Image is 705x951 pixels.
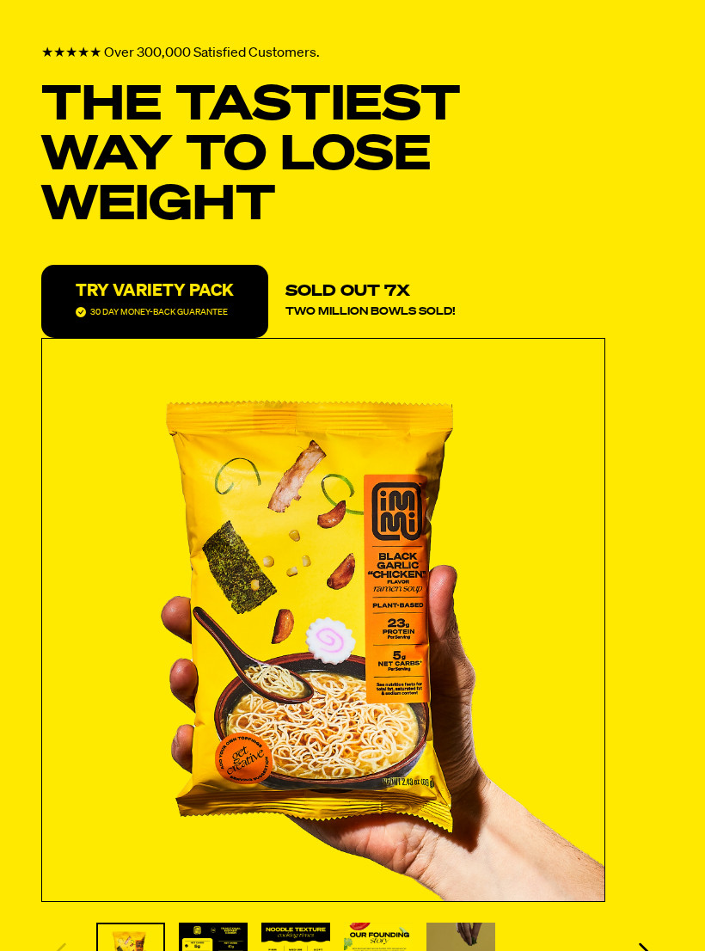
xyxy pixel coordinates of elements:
[41,265,268,338] button: TRY VARIETY PACK30 DAY MONEY-BACK GUARANTEE
[90,304,228,321] p: 30 DAY MONEY-BACK GUARANTEE
[41,81,604,230] h1: THE TASTIEST WAY TO LOSE WEIGHT
[41,338,605,902] div: Carousel slides
[76,282,234,299] p: TRY VARIETY PACK
[42,339,604,901] img: Hand holding a vibrant yellow packet of plant-based black garlic ramen noodles.
[41,338,605,902] div: Slide 1
[41,43,320,64] p: ★★★★★ Over 300,000 Satisfied Customers.
[285,281,410,302] p: SOLD OUT 7X
[285,302,456,322] p: TWO MILLION BOWLS SOLD!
